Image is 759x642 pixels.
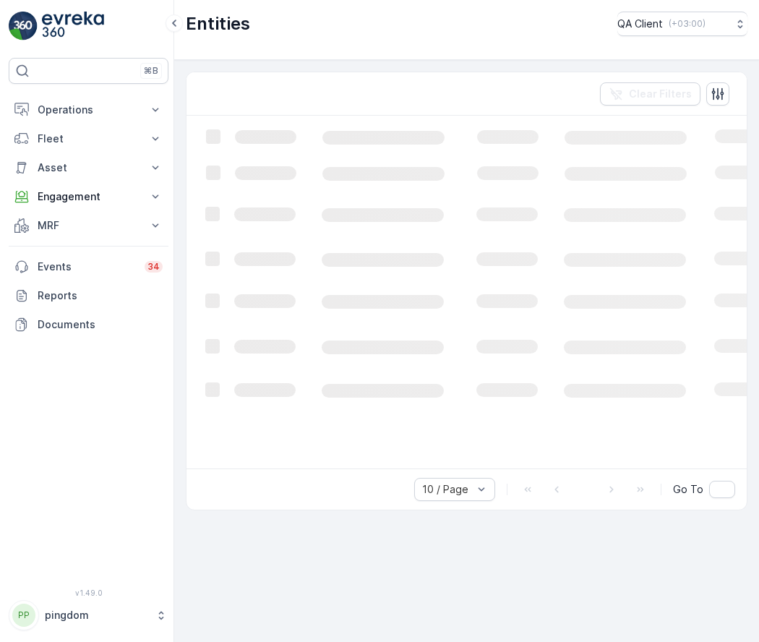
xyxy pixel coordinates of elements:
p: Reports [38,288,163,303]
p: Entities [186,12,250,35]
button: Engagement [9,182,168,211]
p: ⌘B [144,65,158,77]
button: PPpingdom [9,600,168,630]
p: Fleet [38,132,140,146]
div: PP [12,604,35,627]
p: pingdom [45,608,148,622]
button: MRF [9,211,168,240]
button: Fleet [9,124,168,153]
button: Clear Filters [600,82,700,106]
button: Asset [9,153,168,182]
a: Reports [9,281,168,310]
button: QA Client(+03:00) [617,12,747,36]
p: Operations [38,103,140,117]
a: Documents [9,310,168,339]
a: Events34 [9,252,168,281]
p: Documents [38,317,163,332]
p: 34 [147,261,160,273]
p: Engagement [38,189,140,204]
p: ( +03:00 ) [669,18,706,30]
img: logo [9,12,38,40]
p: Asset [38,160,140,175]
span: Go To [673,482,703,497]
p: Clear Filters [629,87,692,101]
p: Events [38,260,136,274]
p: MRF [38,218,140,233]
img: logo_light-DOdMpM7g.png [42,12,104,40]
button: Operations [9,95,168,124]
p: QA Client [617,17,663,31]
span: v 1.49.0 [9,588,168,597]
